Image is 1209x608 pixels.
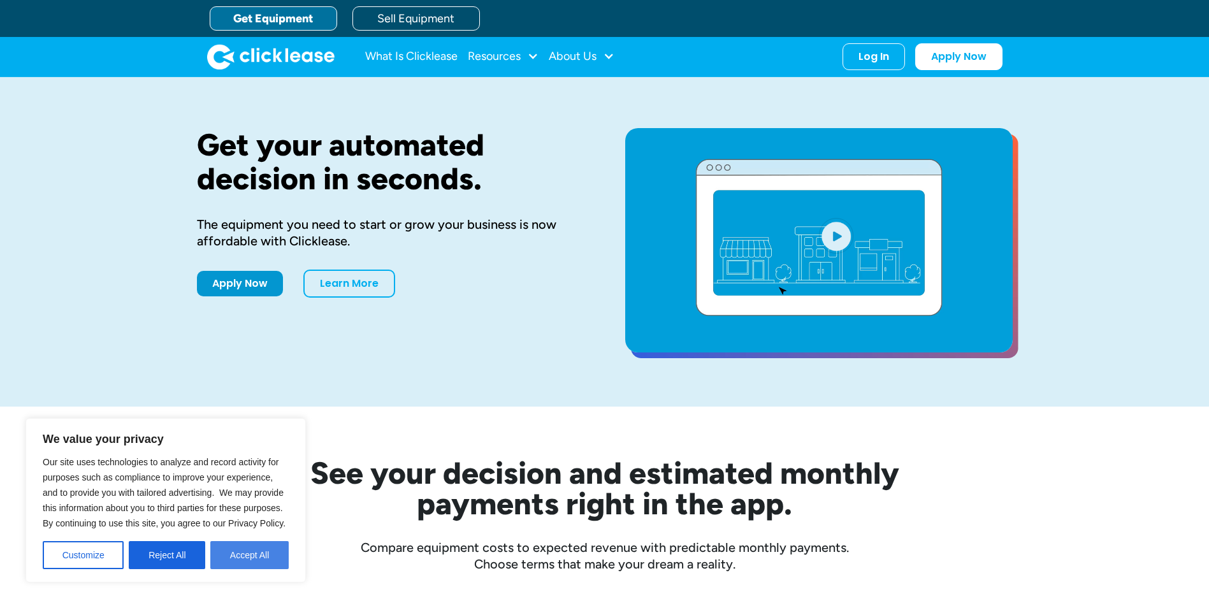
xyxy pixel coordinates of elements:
button: Reject All [129,541,205,569]
button: Customize [43,541,124,569]
span: Our site uses technologies to analyze and record activity for purposes such as compliance to impr... [43,457,286,528]
div: Compare equipment costs to expected revenue with predictable monthly payments. Choose terms that ... [197,539,1013,572]
a: Learn More [303,270,395,298]
div: The equipment you need to start or grow your business is now affordable with Clicklease. [197,216,584,249]
div: Resources [468,44,539,69]
a: Get Equipment [210,6,337,31]
p: We value your privacy [43,431,289,447]
div: About Us [549,44,614,69]
img: Blue play button logo on a light blue circular background [819,218,853,254]
img: Clicklease logo [207,44,335,69]
div: Log In [858,50,889,63]
a: Sell Equipment [352,6,480,31]
h1: Get your automated decision in seconds. [197,128,584,196]
h2: See your decision and estimated monthly payments right in the app. [248,458,962,519]
a: Apply Now [915,43,1003,70]
button: Accept All [210,541,289,569]
a: Apply Now [197,271,283,296]
div: We value your privacy [25,418,306,583]
a: open lightbox [625,128,1013,352]
a: home [207,44,335,69]
a: What Is Clicklease [365,44,458,69]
